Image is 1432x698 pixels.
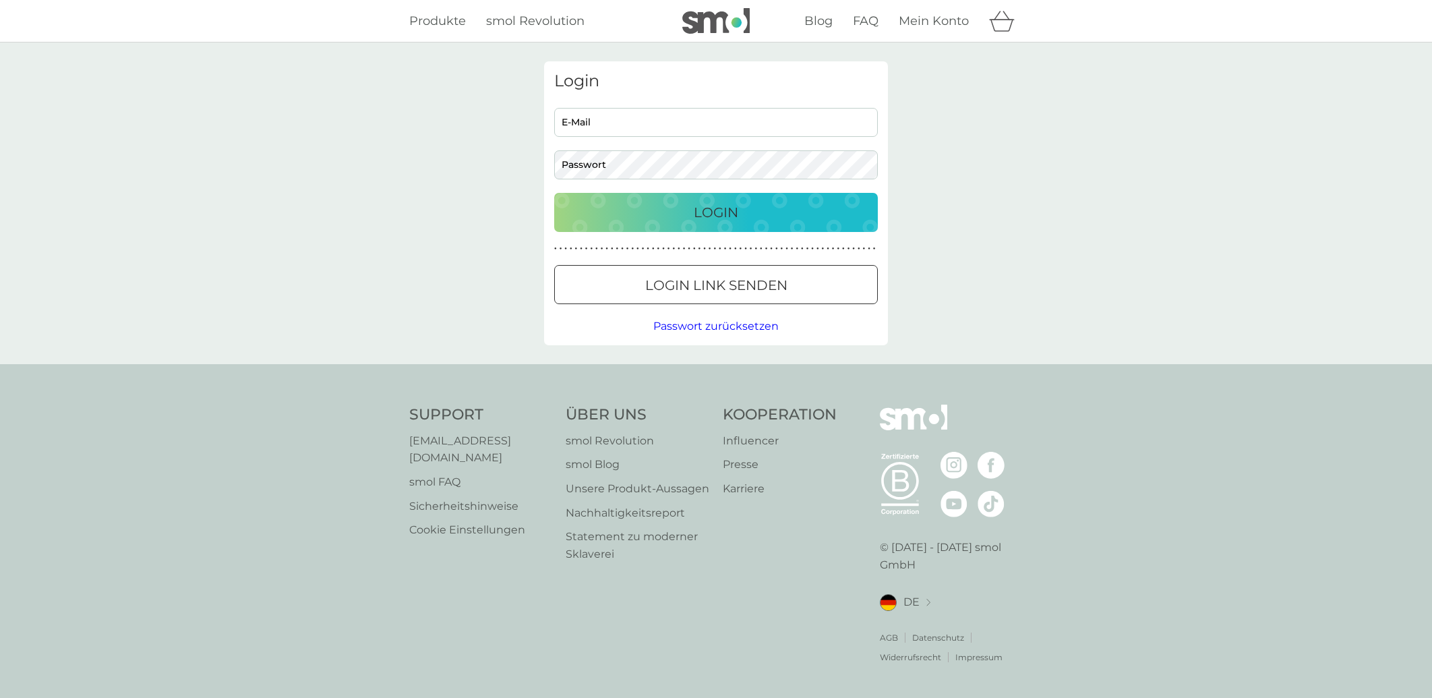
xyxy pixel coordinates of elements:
[853,11,878,31] a: FAQ
[770,245,773,252] p: ●
[837,245,839,252] p: ●
[899,13,969,28] span: Mein Konto
[723,405,837,426] h4: Kooperation
[595,245,598,252] p: ●
[653,320,779,332] span: Passwort zurücksetzen
[796,245,798,252] p: ●
[832,245,835,252] p: ●
[566,528,709,562] a: Statement zu moderner Sklaverei
[750,245,752,252] p: ●
[636,245,639,252] p: ●
[903,593,920,611] span: DE
[765,245,768,252] p: ●
[852,245,855,252] p: ●
[847,245,850,252] p: ●
[486,11,585,31] a: smol Revolution
[880,631,898,644] a: AGB
[566,405,709,426] h4: Über Uns
[678,245,680,252] p: ●
[941,452,967,479] img: besuche die smol Instagram Seite
[899,11,969,31] a: Mein Konto
[409,521,552,539] p: Cookie Einstellungen
[575,245,578,252] p: ●
[806,245,809,252] p: ●
[652,245,655,252] p: ●
[683,245,686,252] p: ●
[554,245,557,252] p: ●
[804,11,833,31] a: Blog
[880,594,897,611] img: DE flag
[842,245,845,252] p: ●
[912,631,964,644] p: Datenschutz
[868,245,870,252] p: ●
[723,456,837,473] a: Presse
[585,245,588,252] p: ●
[703,245,706,252] p: ●
[631,245,634,252] p: ●
[880,405,947,450] img: smol
[804,13,833,28] span: Blog
[955,651,1003,664] a: Impressum
[873,245,876,252] p: ●
[566,480,709,498] a: Unsere Produkt‑Aussagen
[647,245,649,252] p: ●
[989,7,1023,34] div: Warenkorb
[811,245,814,252] p: ●
[653,318,779,335] button: Passwort zurücksetzen
[409,432,552,467] a: [EMAIL_ADDRESS][DOMAIN_NAME]
[566,432,709,450] p: smol Revolution
[566,504,709,522] a: Nachhaltigkeitsreport
[662,245,665,252] p: ●
[719,245,721,252] p: ●
[409,405,552,426] h4: Support
[713,245,716,252] p: ●
[723,432,837,450] a: Influencer
[554,193,878,232] button: Login
[754,245,757,252] p: ●
[880,651,941,664] a: Widerrufsrecht
[693,245,696,252] p: ●
[853,13,878,28] span: FAQ
[785,245,788,252] p: ●
[863,245,866,252] p: ●
[560,245,562,252] p: ●
[409,498,552,515] a: Sicherheitshinweise
[642,245,645,252] p: ●
[570,245,572,252] p: ●
[657,245,660,252] p: ●
[688,245,690,252] p: ●
[566,456,709,473] a: smol Blog
[554,265,878,304] button: Login Link senden
[822,245,825,252] p: ●
[409,13,466,28] span: Produkte
[626,245,629,252] p: ●
[926,599,930,606] img: Standort auswählen
[564,245,567,252] p: ●
[409,473,552,491] a: smol FAQ
[667,245,670,252] p: ●
[791,245,794,252] p: ●
[880,539,1023,573] p: © [DATE] - [DATE] smol GmbH
[409,11,466,31] a: Produkte
[734,245,737,252] p: ●
[616,245,619,252] p: ●
[723,480,837,498] a: Karriere
[621,245,624,252] p: ●
[605,245,608,252] p: ●
[554,71,878,91] h3: Login
[827,245,829,252] p: ●
[709,245,711,252] p: ●
[775,245,778,252] p: ●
